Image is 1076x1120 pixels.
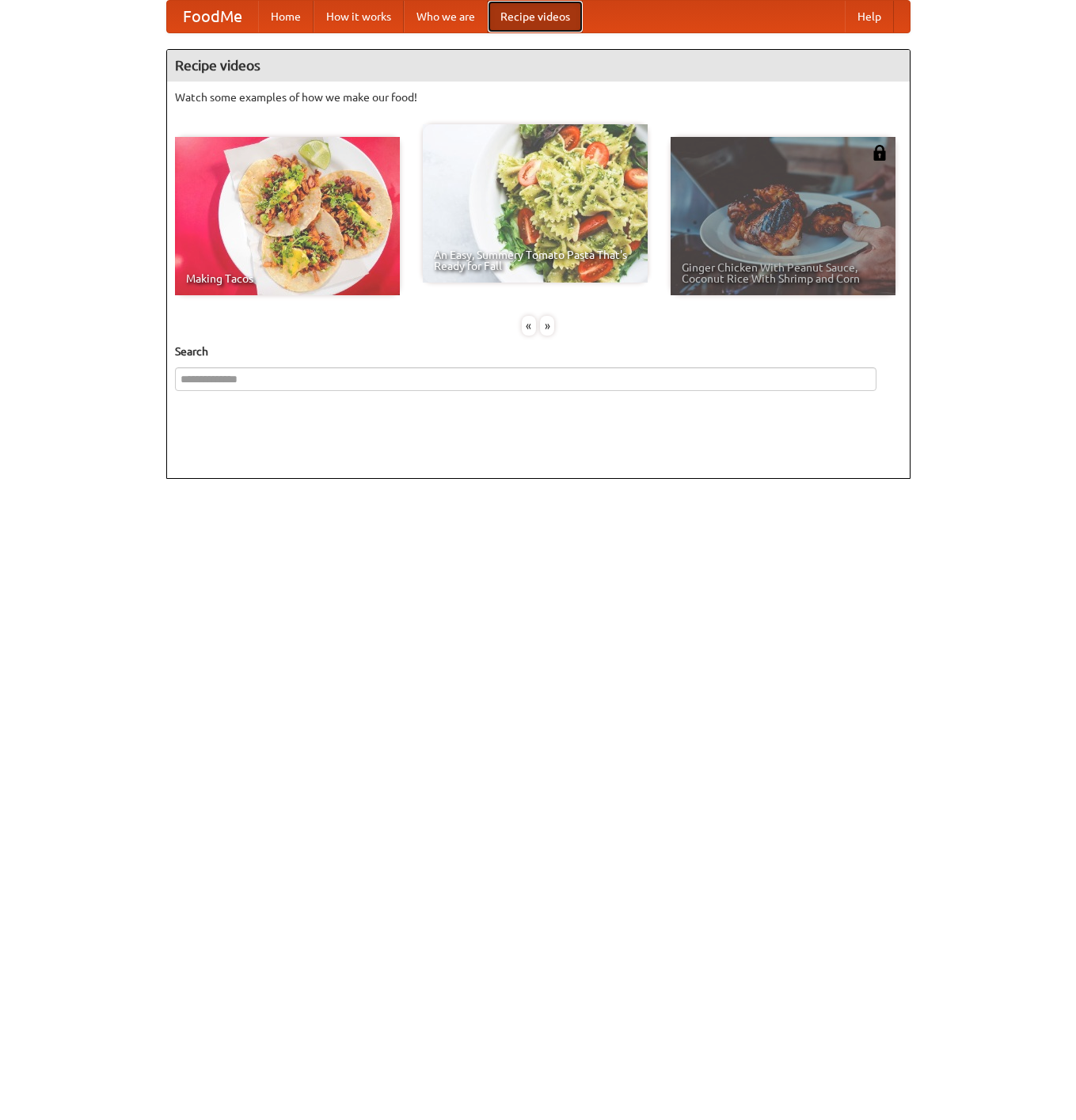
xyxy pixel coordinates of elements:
h4: Recipe videos [167,50,910,82]
p: Watch some examples of how we make our food! [175,89,902,105]
a: How it works [314,1,404,32]
a: Help [845,1,894,32]
div: » [540,316,554,336]
a: Making Tacos [175,137,400,295]
span: Making Tacos [186,273,389,284]
div: « [522,316,536,336]
h5: Search [175,344,902,359]
a: FoodMe [167,1,258,32]
a: An Easy, Summery Tomato Pasta That's Ready for Fall [423,124,648,283]
a: Recipe videos [488,1,583,32]
a: Home [258,1,314,32]
a: Who we are [404,1,488,32]
img: 483408.png [872,145,888,161]
span: An Easy, Summery Tomato Pasta That's Ready for Fall [434,249,637,271]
